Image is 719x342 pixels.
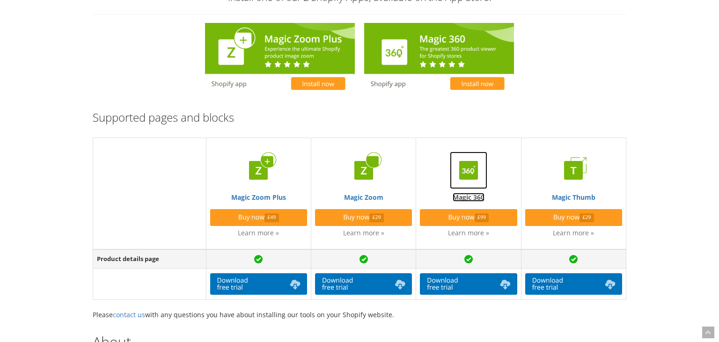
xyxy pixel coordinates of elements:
td: Product details page [93,249,206,268]
a: Downloadfree trial [315,273,412,295]
img: Magic Zoom [345,152,382,189]
a: Downloadfree trial [525,273,622,295]
a: Buy now£49 [210,209,307,226]
a: Learn more » [448,228,489,237]
a: Magic Thumb [525,152,622,202]
a: Buy now£29 [315,209,412,226]
span: £29 [580,213,594,222]
a: Magic 360 [420,152,517,202]
a: Learn more » [343,228,384,237]
img: Magic 360 for Shopify [364,23,514,93]
span: £49 [264,213,279,222]
img: Magic Zoom Plus for Shopify [205,23,355,93]
a: Downloadfree trial [210,273,307,295]
a: Magic Zoom [315,152,412,202]
a: Learn more » [238,228,279,237]
a: Buy now£99 [420,209,517,226]
img: Magic Zoom Plus [240,152,277,189]
span: £29 [369,213,384,222]
span: free trial [217,283,243,292]
span: free trial [427,283,453,292]
img: Magic 360 [450,152,487,189]
a: Buy now£29 [525,209,622,226]
h3: Supported pages and blocks [93,111,626,124]
a: Magic Zoom Plus [210,152,307,202]
a: Learn more » [553,228,594,237]
span: £99 [475,213,489,222]
a: contact us [113,310,145,319]
img: Magic Thumb [555,152,592,189]
span: free trial [532,283,558,292]
span: free trial [322,283,348,292]
a: Downloadfree trial [420,273,517,295]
